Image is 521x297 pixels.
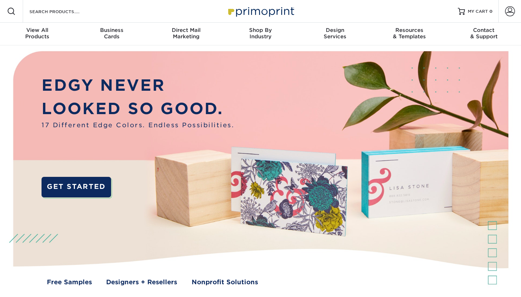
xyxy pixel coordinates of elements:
[489,9,493,14] span: 0
[106,278,177,287] a: Designers + Resellers
[225,4,296,19] img: Primoprint
[298,27,372,40] div: Services
[42,97,234,121] p: LOOKED SO GOOD.
[298,23,372,45] a: DesignServices
[192,278,258,287] a: Nonprofit Solutions
[75,27,149,33] span: Business
[42,177,111,197] a: GET STARTED
[223,23,298,45] a: Shop ByIndustry
[223,27,298,33] span: Shop By
[149,27,223,40] div: Marketing
[446,23,521,45] a: Contact& Support
[149,23,223,45] a: Direct MailMarketing
[372,27,447,33] span: Resources
[149,27,223,33] span: Direct Mail
[75,23,149,45] a: BusinessCards
[223,27,298,40] div: Industry
[29,7,98,16] input: SEARCH PRODUCTS.....
[446,27,521,33] span: Contact
[298,27,372,33] span: Design
[446,27,521,40] div: & Support
[372,23,447,45] a: Resources& Templates
[42,121,234,130] span: 17 Different Edge Colors. Endless Possibilities.
[75,27,149,40] div: Cards
[468,9,488,15] span: MY CART
[47,278,92,287] a: Free Samples
[42,74,234,97] p: EDGY NEVER
[372,27,447,40] div: & Templates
